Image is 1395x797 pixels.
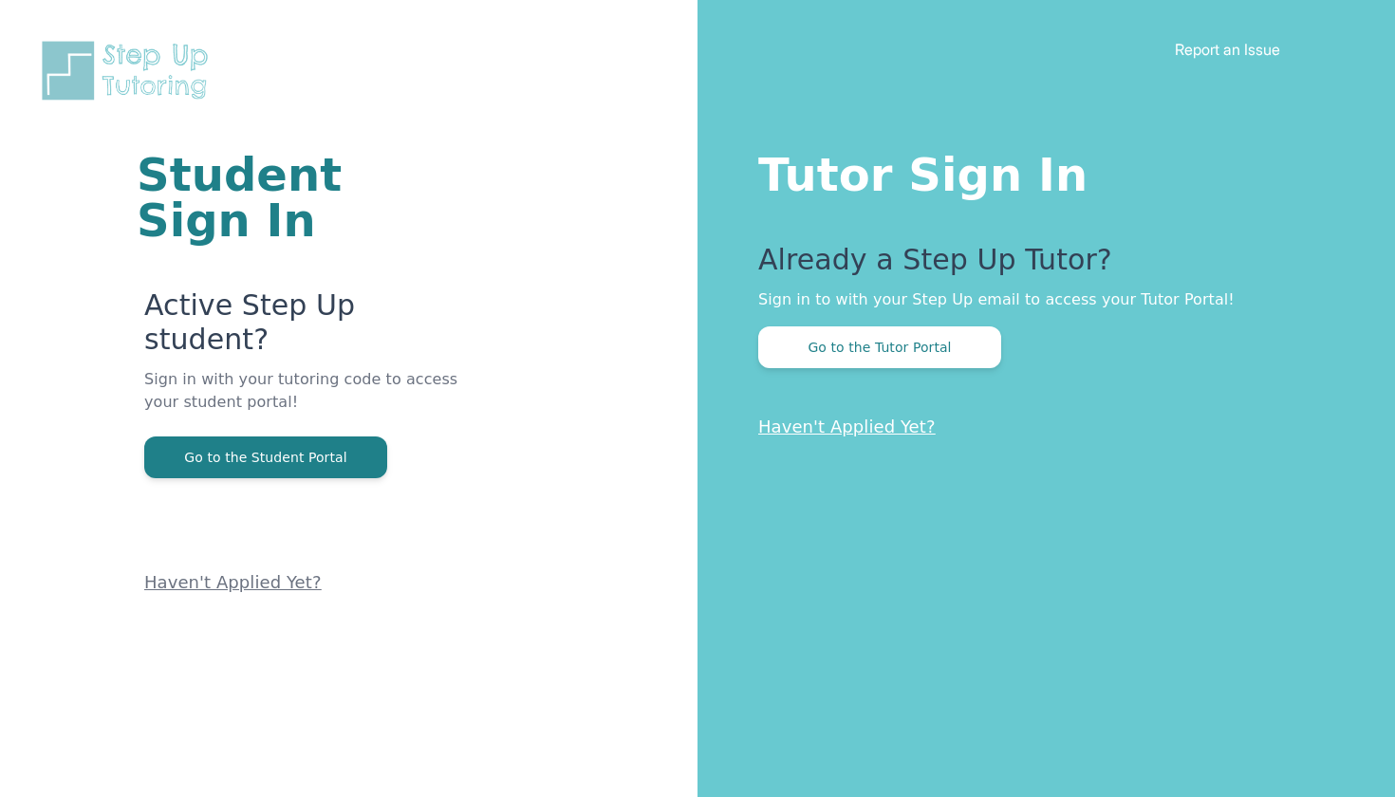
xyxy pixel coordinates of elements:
a: Report an Issue [1175,40,1280,59]
h1: Tutor Sign In [758,144,1319,197]
a: Haven't Applied Yet? [144,572,322,592]
a: Go to the Student Portal [144,448,387,466]
img: Step Up Tutoring horizontal logo [38,38,220,103]
button: Go to the Tutor Portal [758,326,1001,368]
a: Haven't Applied Yet? [758,417,936,436]
button: Go to the Student Portal [144,436,387,478]
h1: Student Sign In [137,152,470,243]
a: Go to the Tutor Portal [758,338,1001,356]
p: Active Step Up student? [144,288,470,368]
p: Sign in with your tutoring code to access your student portal! [144,368,470,436]
p: Sign in to with your Step Up email to access your Tutor Portal! [758,288,1319,311]
p: Already a Step Up Tutor? [758,243,1319,288]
